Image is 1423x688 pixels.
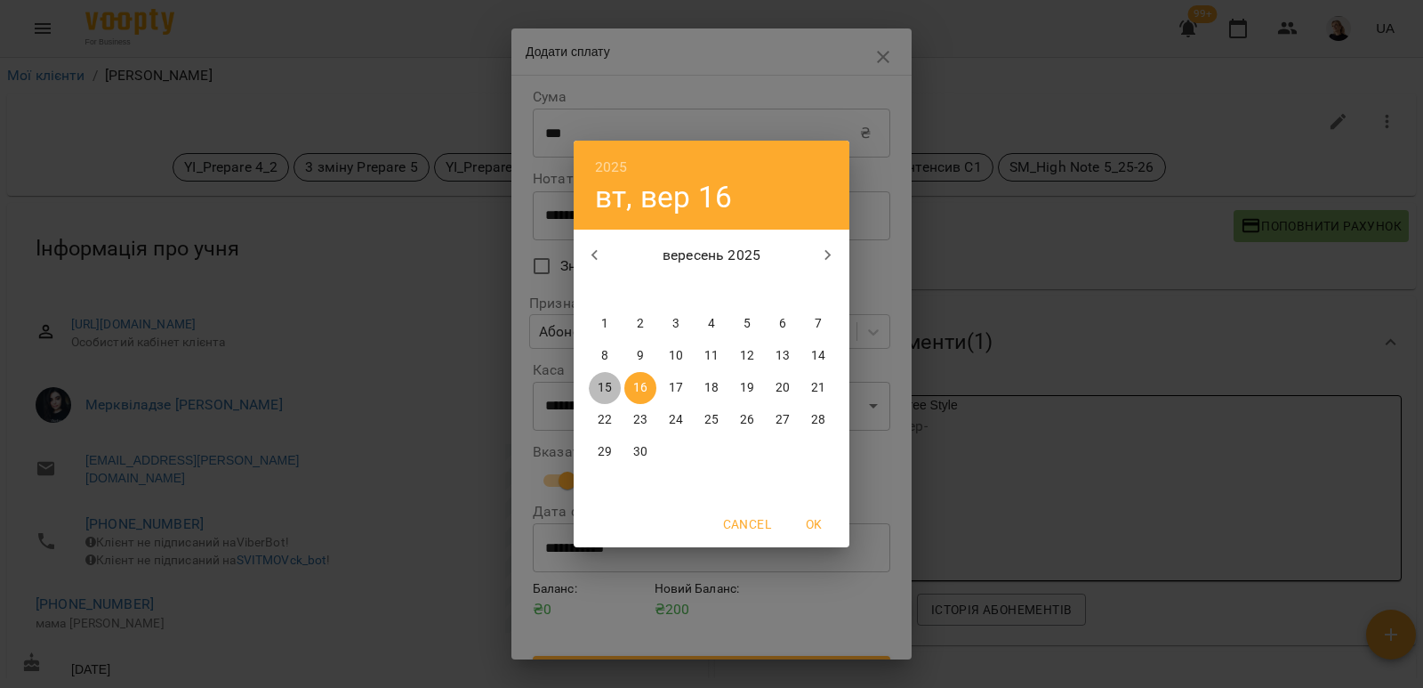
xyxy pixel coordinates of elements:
p: 21 [811,379,825,397]
span: сб [767,281,799,299]
button: 11 [695,340,728,372]
p: 2 [637,315,644,333]
span: нд [802,281,834,299]
button: 16 [624,372,656,404]
button: вт, вер 16 [595,179,732,215]
button: 8 [589,340,621,372]
button: 25 [695,404,728,436]
p: 7 [815,315,822,333]
span: OK [792,514,835,535]
button: 21 [802,372,834,404]
p: 10 [669,347,683,365]
span: вт [624,281,656,299]
span: пн [589,281,621,299]
p: 17 [669,379,683,397]
button: 24 [660,404,692,436]
button: 27 [767,404,799,436]
p: 13 [776,347,790,365]
span: пт [731,281,763,299]
button: 15 [589,372,621,404]
p: 26 [740,411,754,429]
p: 16 [633,379,647,397]
button: 10 [660,340,692,372]
p: 9 [637,347,644,365]
button: 13 [767,340,799,372]
button: 26 [731,404,763,436]
button: 23 [624,404,656,436]
button: 18 [695,372,728,404]
p: 8 [601,347,608,365]
p: 25 [704,411,719,429]
button: 29 [589,436,621,468]
p: 23 [633,411,647,429]
button: 28 [802,404,834,436]
button: 6 [767,308,799,340]
button: 3 [660,308,692,340]
button: 19 [731,372,763,404]
button: OK [785,508,842,540]
p: 3 [672,315,679,333]
button: 7 [802,308,834,340]
p: 11 [704,347,719,365]
button: 9 [624,340,656,372]
p: 5 [744,315,751,333]
p: 1 [601,315,608,333]
p: 24 [669,411,683,429]
p: 19 [740,379,754,397]
button: 20 [767,372,799,404]
span: чт [695,281,728,299]
p: 6 [779,315,786,333]
button: 14 [802,340,834,372]
p: 14 [811,347,825,365]
button: 30 [624,436,656,468]
p: 28 [811,411,825,429]
button: 22 [589,404,621,436]
button: 12 [731,340,763,372]
button: 5 [731,308,763,340]
button: 4 [695,308,728,340]
p: 18 [704,379,719,397]
p: 27 [776,411,790,429]
p: 4 [708,315,715,333]
button: 17 [660,372,692,404]
span: Cancel [723,514,771,535]
button: 2025 [595,155,628,180]
p: 30 [633,443,647,461]
button: Cancel [716,508,778,540]
p: 20 [776,379,790,397]
p: вересень 2025 [616,245,808,266]
span: ср [660,281,692,299]
p: 29 [598,443,612,461]
button: 1 [589,308,621,340]
p: 22 [598,411,612,429]
p: 15 [598,379,612,397]
p: 12 [740,347,754,365]
button: 2 [624,308,656,340]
